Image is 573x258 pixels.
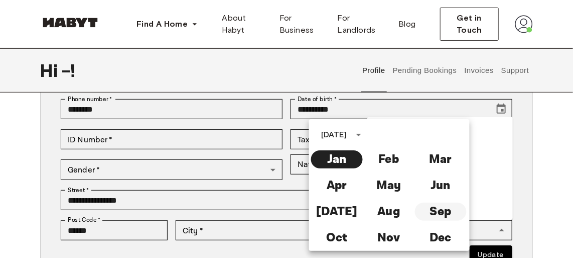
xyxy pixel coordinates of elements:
button: May [363,177,414,195]
button: calendar view is open, switch to year view [350,126,367,143]
button: [DATE] [311,203,363,221]
span: For Landlords [337,12,382,36]
button: Close [495,223,509,237]
span: Find A Home [136,18,188,30]
span: For Business [279,12,322,36]
li: [GEOGRAPHIC_DATA] [367,121,513,139]
span: Hi [40,60,62,81]
button: Get in Touch [440,8,499,41]
a: For Business [271,8,330,40]
button: Dec [414,229,466,247]
span: About Habyt [222,12,263,36]
button: Nov [363,229,414,247]
li: [GEOGRAPHIC_DATA] [367,211,513,229]
button: Invoices [463,48,495,93]
label: Post Code [68,216,101,225]
span: Get in Touch [449,12,490,36]
button: Oct [311,229,363,247]
button: Aug [363,203,414,221]
label: Date of birth [298,95,337,104]
div: [DATE] [321,129,347,141]
button: Feb [363,150,414,168]
label: Street [68,186,89,195]
img: avatar [515,15,533,33]
li: [GEOGRAPHIC_DATA] [367,139,513,157]
li: [GEOGRAPHIC_DATA] [367,193,513,211]
div: user profile tabs [359,48,533,93]
label: Phone number [68,95,112,104]
button: Jan [311,150,363,168]
button: Apr [311,177,363,195]
span: - ! [62,60,75,81]
button: Support [500,48,530,93]
a: About Habyt [214,8,271,40]
a: For Landlords [329,8,390,40]
button: Mar [414,150,466,168]
button: Jun [414,177,466,195]
span: Blog [398,18,416,30]
button: Pending Bookings [391,48,458,93]
button: Find A Home [128,14,206,34]
li: [GEOGRAPHIC_DATA] [367,157,513,175]
button: Profile [361,48,387,93]
a: Blog [390,8,424,40]
button: Choose date, selected date is Jan 1, 1960 [491,99,511,119]
li: [US_STATE] [367,175,513,193]
button: Sep [414,203,466,221]
img: Habyt [40,18,100,28]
